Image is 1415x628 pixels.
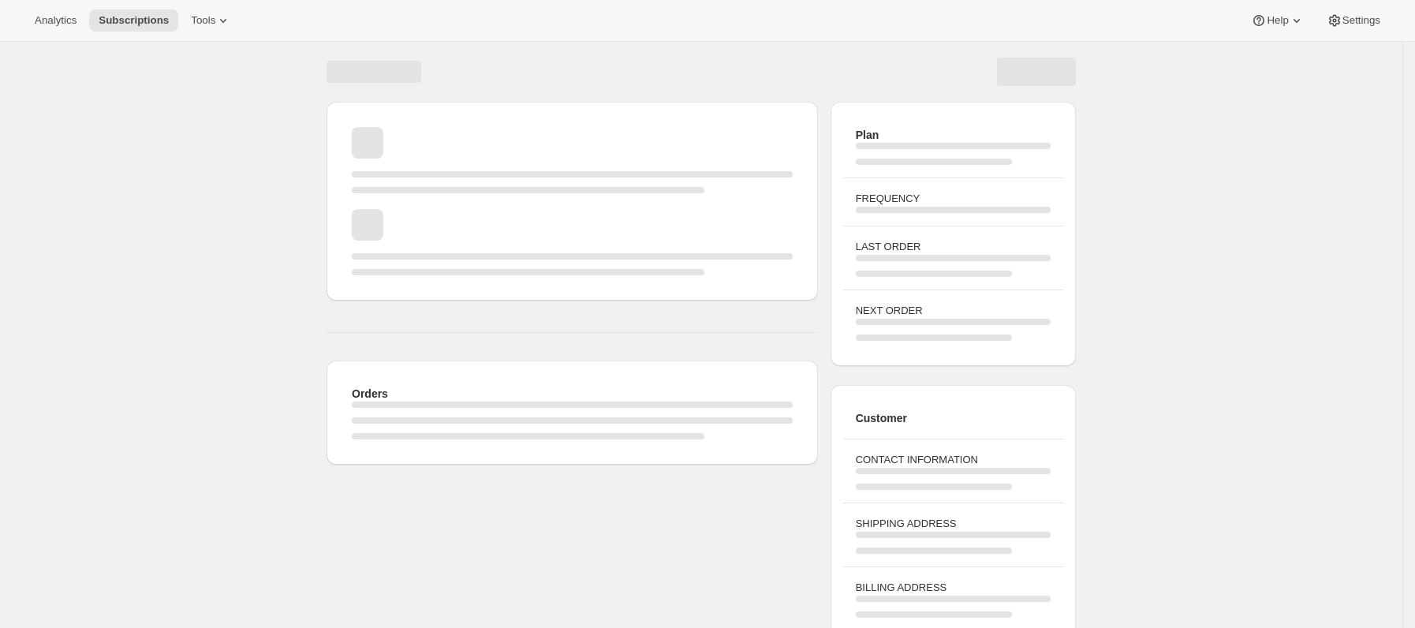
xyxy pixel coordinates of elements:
h2: Plan [856,127,1051,143]
h3: LAST ORDER [856,239,1051,255]
h3: CONTACT INFORMATION [856,452,1051,468]
span: Help [1267,14,1288,27]
h3: FREQUENCY [856,191,1051,207]
h3: SHIPPING ADDRESS [856,516,1051,532]
button: Analytics [25,9,86,32]
span: Subscriptions [99,14,169,27]
button: Subscriptions [89,9,178,32]
span: Tools [191,14,215,27]
button: Settings [1317,9,1390,32]
button: Help [1241,9,1313,32]
span: Analytics [35,14,77,27]
h2: Orders [352,386,793,402]
h3: BILLING ADDRESS [856,580,1051,596]
span: Settings [1342,14,1380,27]
button: Tools [181,9,241,32]
h3: NEXT ORDER [856,303,1051,319]
h2: Customer [856,410,1051,426]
